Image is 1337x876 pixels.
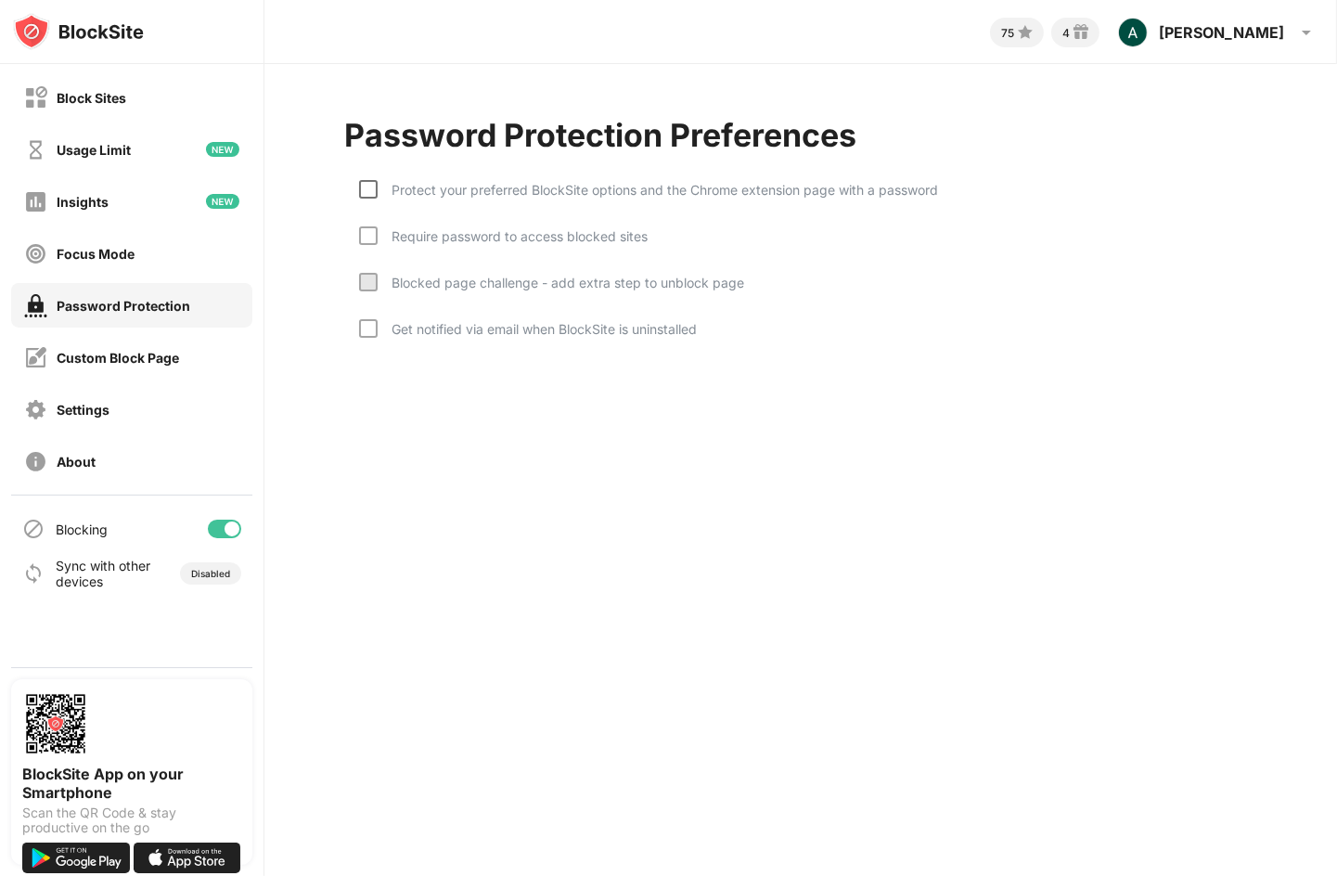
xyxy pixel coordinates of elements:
div: Custom Block Page [57,350,179,366]
div: Require password to access blocked sites [378,228,648,244]
img: about-off.svg [24,450,47,473]
img: options-page-qr-code.png [22,690,89,757]
img: reward-small.svg [1070,21,1092,44]
div: BlockSite App on your Smartphone [22,765,241,802]
img: logo-blocksite.svg [13,13,144,50]
img: focus-off.svg [24,242,47,265]
img: get-it-on-google-play.svg [22,843,130,873]
div: Blocking [56,522,108,537]
div: Blocked page challenge - add extra step to unblock page [378,275,744,290]
div: Password Protection Preferences [344,116,856,154]
div: Get notified via email when BlockSite is uninstalled [378,321,697,337]
div: Block Sites [57,90,126,106]
img: insights-off.svg [24,190,47,213]
img: download-on-the-app-store.svg [134,843,241,873]
div: 4 [1062,26,1070,40]
img: ACg8ocKM_daVLf40sdJH93SoRdCTZQkGSTVKtrm72_JyWaMGJl96fw=s96-c [1118,18,1148,47]
img: password-protection-on.svg [24,294,47,317]
img: new-icon.svg [206,194,239,209]
div: Focus Mode [57,246,135,262]
img: points-small.svg [1014,21,1036,44]
div: About [57,454,96,470]
img: sync-icon.svg [22,562,45,585]
img: new-icon.svg [206,142,239,157]
div: Insights [57,194,109,210]
img: time-usage-off.svg [24,138,47,161]
img: blocking-icon.svg [22,518,45,540]
div: Protect your preferred BlockSite options and the Chrome extension page with a password [378,182,938,198]
div: Sync with other devices [56,558,151,589]
div: Password Protection [57,298,190,314]
div: Settings [57,402,109,418]
div: Disabled [191,568,230,579]
img: customize-block-page-off.svg [24,346,47,369]
img: settings-off.svg [24,398,47,421]
div: [PERSON_NAME] [1159,23,1284,42]
div: 75 [1001,26,1014,40]
div: Usage Limit [57,142,131,158]
img: block-off.svg [24,86,47,109]
div: Scan the QR Code & stay productive on the go [22,805,241,835]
